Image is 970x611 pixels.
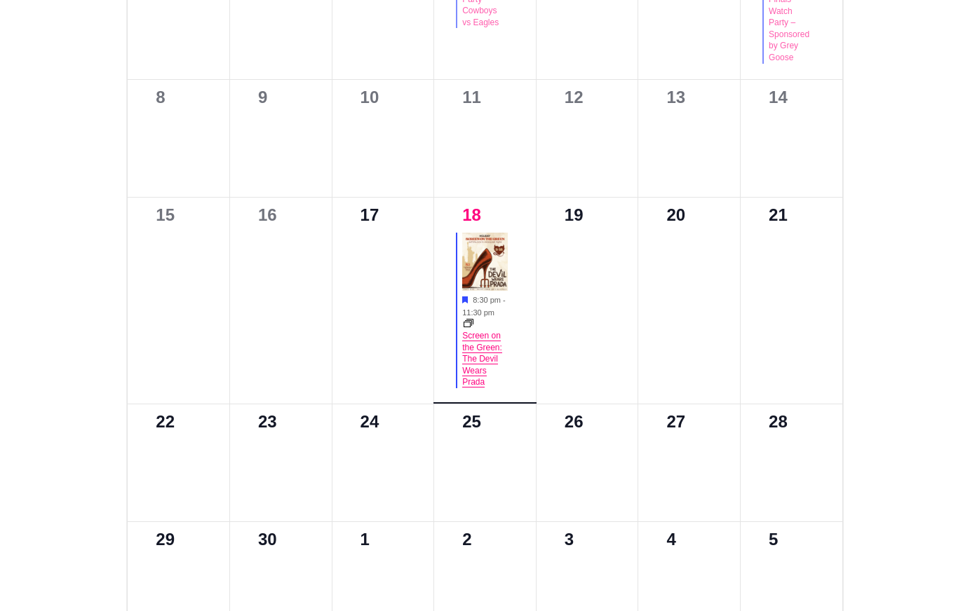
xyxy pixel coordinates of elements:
time: 3 [565,530,574,549]
a: Screen on the Green: The Devil Wears Prada [462,331,502,387]
time: 4 [666,530,675,549]
time: 14 [769,88,788,107]
time: 23 [258,412,277,431]
time: 19 [565,205,584,224]
time: 20 [666,205,685,224]
time: 1 [361,530,370,549]
time: 9 [258,88,267,107]
time: 11:30 pm [462,308,494,316]
time: 24 [361,412,379,431]
time: 13 [666,88,685,107]
a: 18th September [462,205,481,224]
time: 10 [361,88,379,107]
time: 30 [258,530,277,549]
time: 22 [156,412,175,431]
time: 28 [769,412,788,431]
a: Event series: Screen on the Green [464,320,473,329]
time: 8 [156,88,165,107]
time: 26 [565,412,584,431]
time: 12 [565,88,584,107]
time: 27 [666,412,685,431]
time: 17 [361,205,379,224]
img: IMG_0928 [462,233,508,291]
time: 5 [769,530,778,549]
time: 11 [462,88,481,107]
time: 25 [462,412,481,431]
time: 29 [156,530,175,549]
time: 8:30 pm [473,296,501,304]
time: 16 [258,205,277,224]
time: 2 [462,530,471,549]
time: 21 [769,205,788,224]
span: - [503,296,506,304]
time: 15 [156,205,175,224]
